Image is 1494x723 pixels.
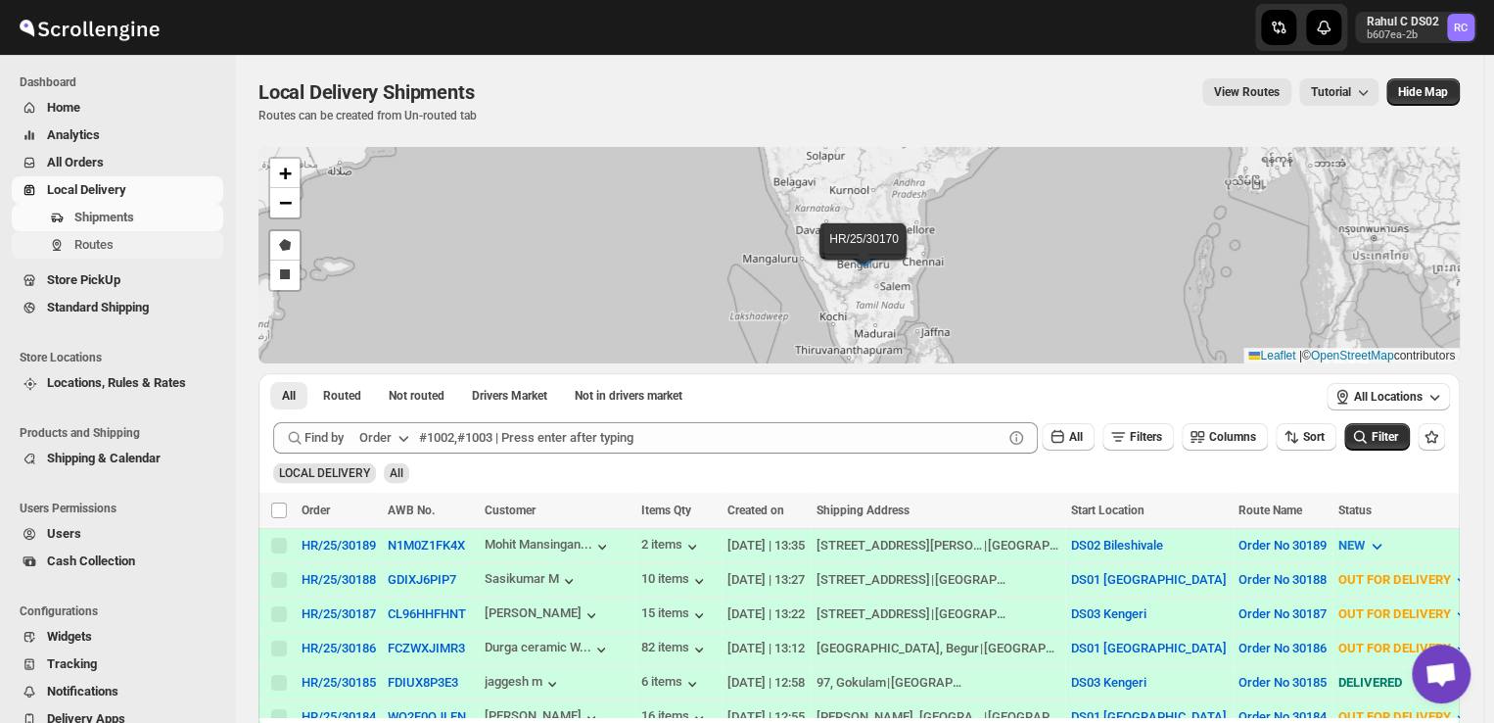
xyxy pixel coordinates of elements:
[270,188,300,217] a: Zoom out
[47,684,118,699] span: Notifications
[1238,572,1327,587] button: Order No 30188
[727,504,784,517] span: Created on
[1327,599,1483,630] button: OUT FOR DELIVERY
[1238,538,1327,553] button: Order No 30189
[302,641,376,655] button: HR/25/30186
[16,3,163,52] img: ScrollEngine
[1355,12,1476,43] button: User menu
[485,571,579,591] div: Sasikumar M
[817,604,930,624] div: [STREET_ADDRESS]
[1412,645,1471,703] div: Open chat
[485,537,612,556] button: Mohit Mansingan...
[1338,538,1365,553] span: NEW
[20,603,225,619] span: Configurations
[848,240,877,262] img: Marker
[817,673,886,693] div: 97, Gokulam
[47,375,186,390] span: Locations, Rules & Rates
[348,422,425,454] button: Order
[575,388,682,404] span: Not in drivers market
[388,641,465,655] button: FCZWXJIMR3
[20,501,225,516] span: Users Permissions
[1202,78,1291,106] button: view route
[727,604,805,624] div: [DATE] | 13:22
[1243,348,1460,364] div: © contributors
[1303,430,1325,444] span: Sort
[12,204,223,231] button: Shipments
[485,537,592,552] div: Mohit Mansingan...
[1311,349,1394,362] a: OpenStreetMap
[641,605,709,625] button: 15 items
[1327,633,1483,664] button: OUT FOR DELIVERY
[47,100,80,115] span: Home
[47,182,126,197] span: Local Delivery
[1386,78,1460,106] button: Map action label
[270,159,300,188] a: Zoom in
[848,244,877,265] img: Marker
[460,382,559,410] button: Claimable
[270,231,300,261] a: Draw a polygon
[1071,504,1144,517] span: Start Location
[1344,423,1410,451] button: Filter
[485,640,611,659] button: Durga ceramic W...
[727,639,805,658] div: [DATE] | 13:12
[817,536,983,555] div: [STREET_ADDRESS][PERSON_NAME]
[1338,673,1471,693] div: DELIVERED
[727,673,805,693] div: [DATE] | 12:58
[388,538,465,553] button: N1M0Z1FK4X
[74,210,134,224] span: Shipments
[727,570,805,590] div: [DATE] | 13:27
[47,155,104,169] span: All Orders
[12,231,223,259] button: Routes
[419,422,1003,454] input: #1002,#1003 | Press enter after typing
[323,388,361,404] span: Routed
[817,673,1060,693] div: |
[847,239,876,261] img: Marker
[1367,14,1439,29] p: Rahul C DS02
[641,640,709,659] button: 82 items
[302,606,376,621] div: HR/25/30187
[258,80,474,104] span: Local Delivery Shipments
[1327,383,1450,410] button: All Locations
[302,572,376,587] button: HR/25/30188
[817,504,910,517] span: Shipping Address
[1209,430,1256,444] span: Columns
[1130,430,1162,444] span: Filters
[1042,423,1095,451] button: All
[388,606,466,621] button: CL96HHFHNT
[389,388,444,404] span: Not routed
[47,554,135,568] span: Cash Collection
[1311,85,1351,99] span: Tutorial
[485,605,601,625] button: [PERSON_NAME]
[1071,538,1163,553] button: DS02 Bileshivale
[1238,606,1327,621] button: Order No 30187
[1327,530,1398,561] button: NEW
[641,571,709,591] div: 10 items
[1238,675,1327,690] button: Order No 30185
[1338,572,1450,587] span: OUT FOR DELIVERY
[817,639,979,658] div: [GEOGRAPHIC_DATA], Begur
[47,629,92,644] span: Widgets
[641,537,702,556] div: 2 items
[47,451,161,465] span: Shipping & Calendar
[817,536,1060,555] div: |
[563,382,694,410] button: Un-claimable
[388,675,458,690] button: FDIUX8P3E3
[47,526,81,541] span: Users
[311,382,373,410] button: Routed
[851,243,880,265] img: Marker
[847,245,876,266] img: Marker
[1299,349,1302,362] span: |
[47,300,149,314] span: Standard Shipping
[817,604,1060,624] div: |
[377,382,456,410] button: Unrouted
[12,678,223,705] button: Notifications
[302,675,376,690] button: HR/25/30185
[279,190,292,215] span: −
[1338,641,1450,655] span: OUT FOR DELIVERY
[359,428,392,448] div: Order
[1398,84,1448,100] span: Hide Map
[1327,564,1483,596] button: OUT FOR DELIVERY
